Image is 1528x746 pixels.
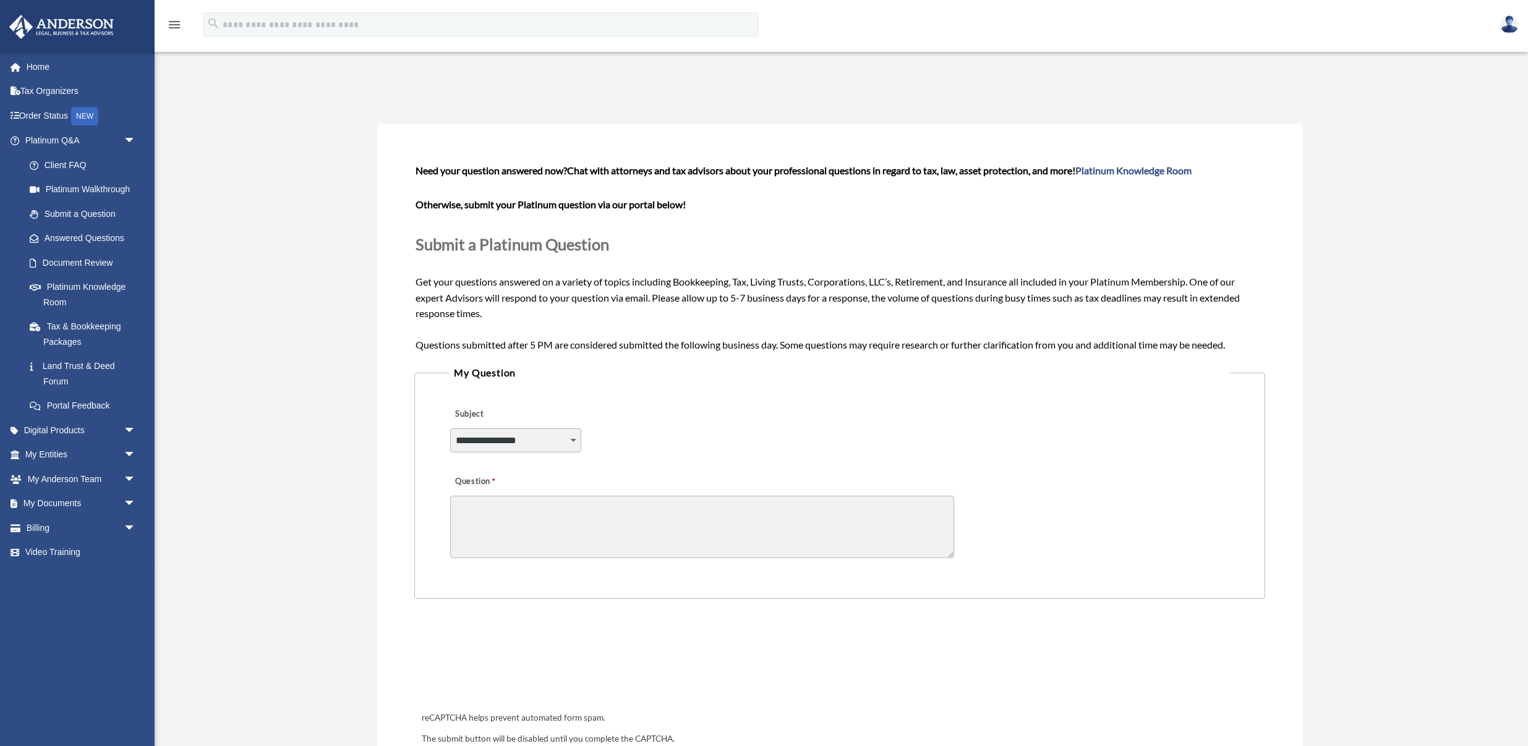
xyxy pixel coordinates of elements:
[9,491,155,516] a: My Documentsarrow_drop_down
[124,515,148,541] span: arrow_drop_down
[9,540,155,565] a: Video Training
[167,22,182,32] a: menu
[71,107,98,125] div: NEW
[17,275,155,315] a: Platinum Knowledge Room
[416,235,609,253] span: Submit a Platinum Question
[167,17,182,32] i: menu
[124,443,148,468] span: arrow_drop_down
[9,515,155,540] a: Billingarrow_drop_down
[124,467,148,492] span: arrow_drop_down
[567,164,1192,176] span: Chat with attorneys and tax advisors about your professional questions in regard to tax, law, ass...
[124,129,148,154] span: arrow_drop_down
[416,164,567,176] span: Need your question answered now?
[17,315,155,354] a: Tax & Bookkeeping Packages
[17,354,155,394] a: Land Trust & Deed Forum
[416,164,1263,350] span: Get your questions answered on a variety of topics including Bookkeeping, Tax, Living Trusts, Cor...
[418,637,606,685] iframe: reCAPTCHA
[6,15,117,39] img: Anderson Advisors Platinum Portal
[9,129,155,153] a: Platinum Q&Aarrow_drop_down
[17,153,155,177] a: Client FAQ
[9,443,155,467] a: My Entitiesarrow_drop_down
[1075,164,1192,176] a: Platinum Knowledge Room
[17,201,148,226] a: Submit a Question
[124,418,148,443] span: arrow_drop_down
[17,226,155,251] a: Answered Questions
[124,491,148,517] span: arrow_drop_down
[416,198,686,210] b: Otherwise, submit your Platinum question via our portal below!
[449,364,1230,381] legend: My Question
[9,79,155,104] a: Tax Organizers
[9,418,155,443] a: Digital Productsarrow_drop_down
[1500,15,1519,33] img: User Pic
[9,103,155,129] a: Order StatusNEW
[9,467,155,491] a: My Anderson Teamarrow_drop_down
[417,711,1262,726] div: reCAPTCHA helps prevent automated form spam.
[207,17,220,30] i: search
[17,250,155,275] a: Document Review
[17,177,155,202] a: Platinum Walkthrough
[9,54,155,79] a: Home
[450,473,546,490] label: Question
[450,405,568,423] label: Subject
[17,394,155,418] a: Portal Feedback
